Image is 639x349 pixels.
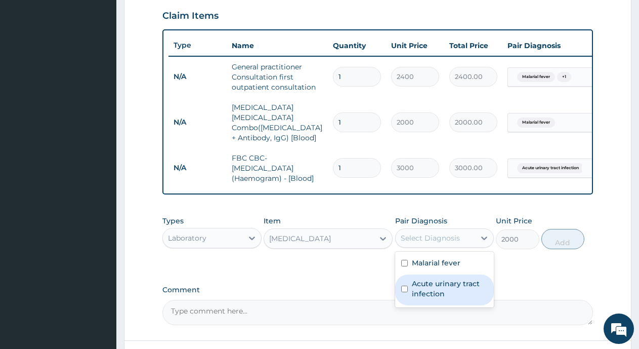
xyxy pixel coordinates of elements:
div: Laboratory [168,233,206,243]
button: Add [541,229,584,249]
th: Quantity [328,35,386,56]
textarea: Type your message and hit 'Enter' [5,238,193,273]
label: Unit Price [496,216,532,226]
label: Comment [162,286,593,294]
th: Pair Diagnosis [502,35,614,56]
div: Chat with us now [53,57,170,70]
span: Acute urinary tract infection [517,163,584,173]
img: d_794563401_company_1708531726252_794563401 [19,51,41,76]
th: Name [227,35,328,56]
td: General practitioner Consultation first outpatient consultation [227,57,328,97]
span: We're online! [59,108,140,210]
div: Minimize live chat window [166,5,190,29]
label: Acute urinary tract infection [412,279,488,299]
label: Item [264,216,281,226]
h3: Claim Items [162,11,219,22]
th: Unit Price [386,35,444,56]
label: Malarial fever [412,258,460,268]
th: Type [168,36,227,55]
span: Malarial fever [517,118,555,128]
label: Types [162,217,184,225]
div: [MEDICAL_DATA] [269,234,331,244]
td: N/A [168,113,227,132]
td: FBC CBC-[MEDICAL_DATA] (Haemogram) - [Blood] [227,148,328,188]
td: [MEDICAL_DATA] [MEDICAL_DATA] Combo([MEDICAL_DATA]+ Antibody, IgG) [Blood] [227,97,328,148]
th: Total Price [444,35,502,56]
td: N/A [168,159,227,177]
div: Select Diagnosis [401,233,460,243]
span: + 1 [557,72,571,82]
span: Malarial fever [517,72,555,82]
label: Pair Diagnosis [395,216,447,226]
td: N/A [168,67,227,86]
